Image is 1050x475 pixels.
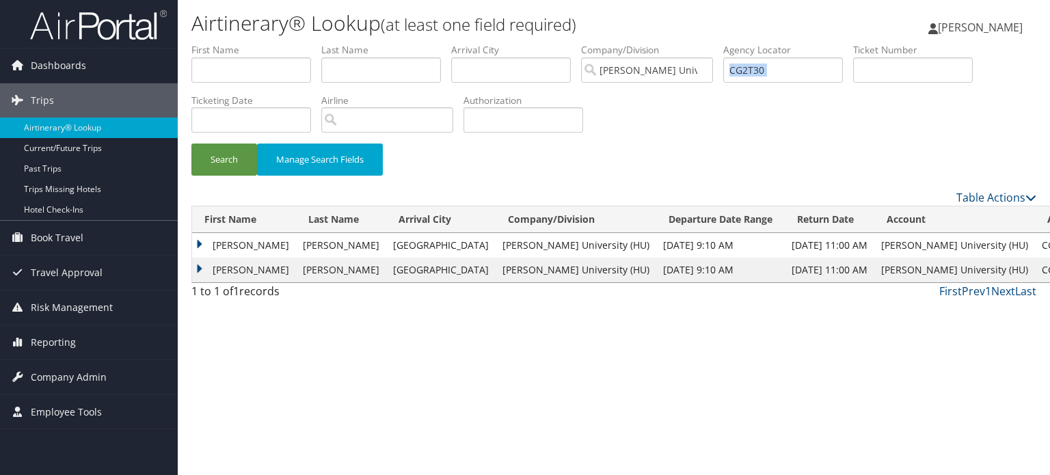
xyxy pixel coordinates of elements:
[31,290,113,325] span: Risk Management
[451,43,581,57] label: Arrival City
[386,206,496,233] th: Arrival City: activate to sort column ascending
[192,233,296,258] td: [PERSON_NAME]
[321,43,451,57] label: Last Name
[296,258,386,282] td: [PERSON_NAME]
[956,190,1036,205] a: Table Actions
[656,233,785,258] td: [DATE] 9:10 AM
[321,94,463,107] label: Airline
[785,258,874,282] td: [DATE] 11:00 AM
[31,83,54,118] span: Trips
[853,43,983,57] label: Ticket Number
[192,258,296,282] td: [PERSON_NAME]
[31,49,86,83] span: Dashboards
[386,258,496,282] td: [GEOGRAPHIC_DATA]
[785,233,874,258] td: [DATE] 11:00 AM
[939,284,962,299] a: First
[31,395,102,429] span: Employee Tools
[191,43,321,57] label: First Name
[962,284,985,299] a: Prev
[874,233,1035,258] td: [PERSON_NAME] University (HU)
[991,284,1015,299] a: Next
[192,206,296,233] th: First Name: activate to sort column ascending
[938,20,1023,35] span: [PERSON_NAME]
[874,206,1035,233] th: Account: activate to sort column ascending
[191,283,388,306] div: 1 to 1 of records
[31,360,107,394] span: Company Admin
[381,13,576,36] small: (at least one field required)
[463,94,593,107] label: Authorization
[31,325,76,359] span: Reporting
[233,284,239,299] span: 1
[928,7,1036,48] a: [PERSON_NAME]
[386,233,496,258] td: [GEOGRAPHIC_DATA]
[1015,284,1036,299] a: Last
[723,43,853,57] label: Agency Locator
[581,43,723,57] label: Company/Division
[496,258,656,282] td: [PERSON_NAME] University (HU)
[874,258,1035,282] td: [PERSON_NAME] University (HU)
[656,258,785,282] td: [DATE] 9:10 AM
[496,206,656,233] th: Company/Division
[191,144,257,176] button: Search
[31,256,103,290] span: Travel Approval
[30,9,167,41] img: airportal-logo.png
[191,9,755,38] h1: Airtinerary® Lookup
[31,221,83,255] span: Book Travel
[656,206,785,233] th: Departure Date Range: activate to sort column ascending
[257,144,383,176] button: Manage Search Fields
[296,233,386,258] td: [PERSON_NAME]
[496,233,656,258] td: [PERSON_NAME] University (HU)
[985,284,991,299] a: 1
[296,206,386,233] th: Last Name: activate to sort column ascending
[785,206,874,233] th: Return Date: activate to sort column ascending
[191,94,321,107] label: Ticketing Date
